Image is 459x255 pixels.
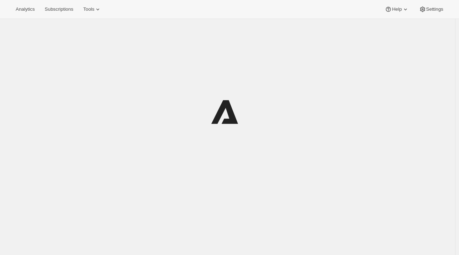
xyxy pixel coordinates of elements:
button: Analytics [11,4,39,14]
button: Help [380,4,413,14]
button: Subscriptions [40,4,77,14]
span: Settings [426,6,443,12]
button: Settings [415,4,448,14]
span: Subscriptions [45,6,73,12]
span: Tools [83,6,94,12]
span: Help [392,6,402,12]
span: Analytics [16,6,35,12]
button: Tools [79,4,106,14]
